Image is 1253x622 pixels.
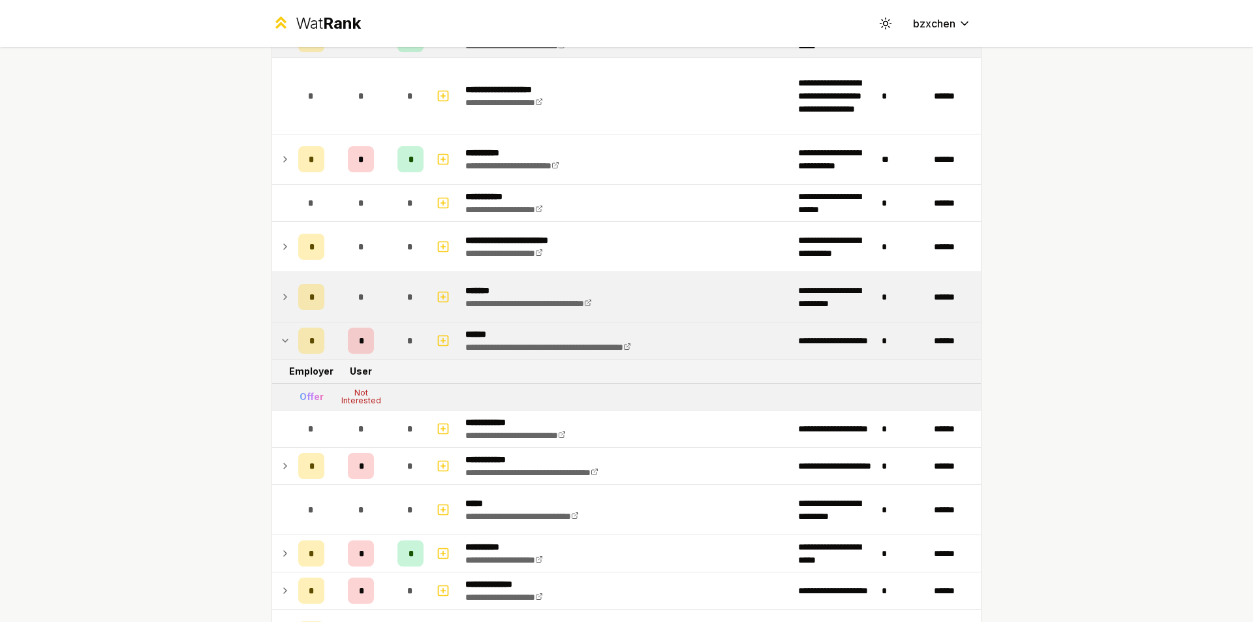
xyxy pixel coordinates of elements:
[330,360,392,383] td: User
[296,13,361,34] div: Wat
[300,390,324,403] div: Offer
[293,360,330,383] td: Employer
[903,12,982,35] button: bzxchen
[335,389,387,405] div: Not Interested
[913,16,955,31] span: bzxchen
[271,13,361,34] a: WatRank
[323,14,361,33] span: Rank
